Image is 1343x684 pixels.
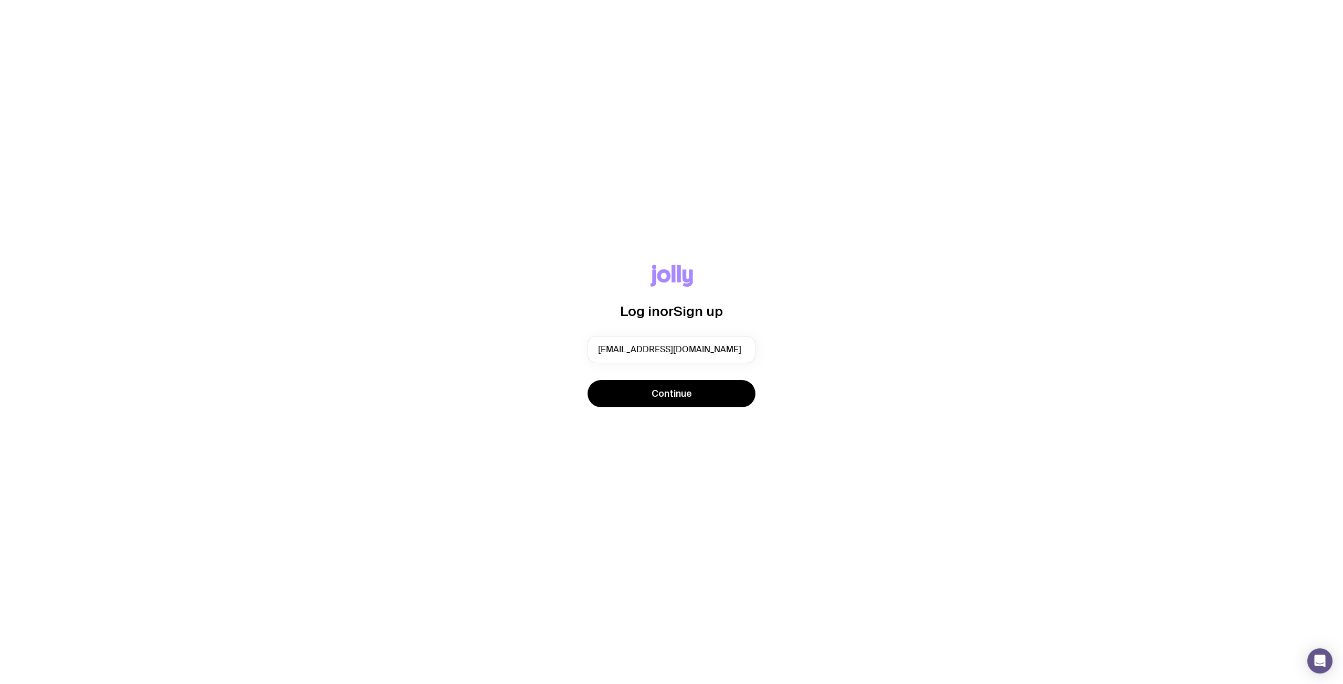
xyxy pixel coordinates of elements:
span: or [660,303,674,319]
button: Continue [588,380,755,407]
span: Continue [652,387,692,400]
div: Open Intercom Messenger [1307,648,1333,674]
span: Sign up [674,303,723,319]
span: Log in [620,303,660,319]
input: you@email.com [588,336,755,363]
